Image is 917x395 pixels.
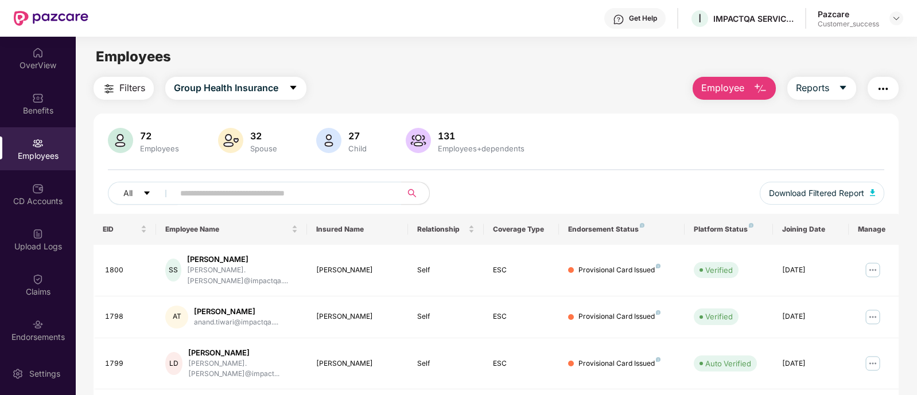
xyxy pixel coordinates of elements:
[753,82,767,96] img: svg+xml;base64,PHN2ZyB4bWxucz0iaHR0cDovL3d3dy53My5vcmcvMjAwMC9zdmciIHhtbG5zOnhsaW5rPSJodHRwOi8vd3...
[188,347,298,358] div: [PERSON_NAME]
[248,130,279,142] div: 32
[14,11,88,26] img: New Pazcare Logo
[849,214,899,245] th: Manage
[436,144,527,153] div: Employees+dependents
[705,311,733,322] div: Verified
[194,306,278,317] div: [PERSON_NAME]
[613,14,624,25] img: svg+xml;base64,PHN2ZyBpZD0iSGVscC0zMngzMiIgeG1sbnM9Imh0dHA6Ly93d3cudzMub3JnLzIwMDAvc3ZnIiB3aWR0aD...
[138,144,181,153] div: Employees
[316,128,341,153] img: svg+xml;base64,PHN2ZyB4bWxucz0iaHR0cDovL3d3dy53My5vcmcvMjAwMC9zdmciIHhtbG5zOnhsaW5rPSJodHRwOi8vd3...
[248,144,279,153] div: Spouse
[94,77,154,100] button: Filters
[32,319,44,330] img: svg+xml;base64,PHN2ZyBpZD0iRW5kb3JzZW1lbnRzIiB4bWxucz0iaHR0cDovL3d3dy53My5vcmcvMjAwMC9zdmciIHdpZH...
[656,357,660,362] img: svg+xml;base64,PHN2ZyB4bWxucz0iaHR0cDovL3d3dy53My5vcmcvMjAwMC9zdmciIHdpZHRoPSI4IiBoZWlnaHQ9IjgiIH...
[346,130,369,142] div: 27
[656,264,660,268] img: svg+xml;base64,PHN2ZyB4bWxucz0iaHR0cDovL3d3dy53My5vcmcvMjAwMC9zdmciIHdpZHRoPSI4IiBoZWlnaHQ9IjgiIH...
[187,265,298,287] div: [PERSON_NAME].[PERSON_NAME]@impactqa....
[417,358,475,369] div: Self
[493,311,550,322] div: ESC
[436,130,527,142] div: 131
[401,189,423,198] span: search
[694,225,764,234] div: Platform Status
[289,83,298,93] span: caret-down
[108,128,133,153] img: svg+xml;base64,PHN2ZyB4bWxucz0iaHR0cDovL3d3dy53My5vcmcvMjAwMC9zdmciIHhtbG5zOnhsaW5rPSJodHRwOi8vd3...
[838,83,848,93] span: caret-down
[417,225,466,234] span: Relationship
[417,265,475,276] div: Self
[316,265,398,276] div: [PERSON_NAME]
[32,228,44,240] img: svg+xml;base64,PHN2ZyBpZD0iVXBsb2FkX0xvZ3MiIGRhdGEtbmFtZT0iVXBsb2FkIExvZ3MiIHhtbG5zPSJodHRwOi8vd3...
[32,183,44,194] img: svg+xml;base64,PHN2ZyBpZD0iQ0RfQWNjb3VudHMiIGRhdGEtbmFtZT0iQ0QgQWNjb3VudHMiIHhtbG5zPSJodHRwOi8vd3...
[760,182,885,205] button: Download Filtered Report
[493,265,550,276] div: ESC
[194,317,278,328] div: anand.tiwari@impactqa....
[769,187,864,200] span: Download Filtered Report
[123,187,133,200] span: All
[218,128,243,153] img: svg+xml;base64,PHN2ZyB4bWxucz0iaHR0cDovL3d3dy53My5vcmcvMjAwMC9zdmciIHhtbG5zOnhsaW5rPSJodHRwOi8vd3...
[105,311,147,322] div: 1798
[316,358,398,369] div: [PERSON_NAME]
[102,82,116,96] img: svg+xml;base64,PHN2ZyB4bWxucz0iaHR0cDovL3d3dy53My5vcmcvMjAwMC9zdmciIHdpZHRoPSIyNCIgaGVpZ2h0PSIyNC...
[187,254,298,265] div: [PERSON_NAME]
[705,264,733,276] div: Verified
[568,225,675,234] div: Endorsement Status
[103,225,139,234] span: EID
[864,354,882,373] img: manageButton
[892,14,901,23] img: svg+xml;base64,PHN2ZyBpZD0iRHJvcGRvd24tMzJ4MzIiIHhtbG5zPSJodHRwOi8vd3d3LnczLm9yZy8yMDAwL3N2ZyIgd2...
[32,138,44,149] img: svg+xml;base64,PHN2ZyBpZD0iRW1wbG95ZWVzIiB4bWxucz0iaHR0cDovL3d3dy53My5vcmcvMjAwMC9zdmciIHdpZHRoPS...
[782,358,840,369] div: [DATE]
[796,81,829,95] span: Reports
[26,368,64,380] div: Settings
[629,14,657,23] div: Get Help
[12,368,24,380] img: svg+xml;base64,PHN2ZyBpZD0iU2V0dGluZy0yMHgyMCIgeG1sbnM9Imh0dHA6Ly93d3cudzMub3JnLzIwMDAvc3ZnIiB3aW...
[701,81,744,95] span: Employee
[401,182,430,205] button: search
[870,189,876,196] img: svg+xml;base64,PHN2ZyB4bWxucz0iaHR0cDovL3d3dy53My5vcmcvMjAwMC9zdmciIHhtbG5zOnhsaW5rPSJodHRwOi8vd3...
[32,92,44,104] img: svg+xml;base64,PHN2ZyBpZD0iQmVuZWZpdHMiIHhtbG5zPSJodHRwOi8vd3d3LnczLm9yZy8yMDAwL3N2ZyIgd2lkdGg9Ij...
[307,214,407,245] th: Insured Name
[864,261,882,279] img: manageButton
[406,128,431,153] img: svg+xml;base64,PHN2ZyB4bWxucz0iaHR0cDovL3d3dy53My5vcmcvMjAwMC9zdmciIHhtbG5zOnhsaW5rPSJodHRwOi8vd3...
[138,130,181,142] div: 72
[578,358,660,369] div: Provisional Card Issued
[32,47,44,58] img: svg+xml;base64,PHN2ZyBpZD0iSG9tZSIgeG1sbnM9Imh0dHA6Ly93d3cudzMub3JnLzIwMDAvc3ZnIiB3aWR0aD0iMjAiIG...
[408,214,484,245] th: Relationship
[864,308,882,326] img: manageButton
[787,77,856,100] button: Reportscaret-down
[94,214,157,245] th: EID
[693,77,776,100] button: Employee
[32,273,44,285] img: svg+xml;base64,PHN2ZyBpZD0iQ2xhaW0iIHhtbG5zPSJodHRwOi8vd3d3LnczLm9yZy8yMDAwL3N2ZyIgd2lkdGg9IjIwIi...
[188,358,298,380] div: [PERSON_NAME].[PERSON_NAME]@impact...
[698,11,701,25] span: I
[119,81,145,95] span: Filters
[165,306,188,328] div: AT
[578,311,660,322] div: Provisional Card Issued
[773,214,849,245] th: Joining Date
[105,265,147,276] div: 1800
[749,223,753,228] img: svg+xml;base64,PHN2ZyB4bWxucz0iaHR0cDovL3d3dy53My5vcmcvMjAwMC9zdmciIHdpZHRoPSI4IiBoZWlnaHQ9IjgiIH...
[96,48,171,65] span: Employees
[165,352,182,375] div: LD
[713,13,794,24] div: IMPACTQA SERVICES PRIVATE LIMITED
[782,265,840,276] div: [DATE]
[656,310,660,315] img: svg+xml;base64,PHN2ZyB4bWxucz0iaHR0cDovL3d3dy53My5vcmcvMjAwMC9zdmciIHdpZHRoPSI4IiBoZWlnaHQ9IjgiIH...
[705,358,751,369] div: Auto Verified
[165,225,289,234] span: Employee Name
[417,311,475,322] div: Self
[578,265,660,276] div: Provisional Card Issued
[165,259,181,281] div: SS
[818,19,879,29] div: Customer_success
[782,311,840,322] div: [DATE]
[876,82,890,96] img: svg+xml;base64,PHN2ZyB4bWxucz0iaHR0cDovL3d3dy53My5vcmcvMjAwMC9zdmciIHdpZHRoPSIyNCIgaGVpZ2h0PSIyNC...
[143,189,151,198] span: caret-down
[174,81,278,95] span: Group Health Insurance
[105,358,147,369] div: 1799
[493,358,550,369] div: ESC
[316,311,398,322] div: [PERSON_NAME]
[484,214,559,245] th: Coverage Type
[156,214,307,245] th: Employee Name
[818,9,879,19] div: Pazcare
[346,144,369,153] div: Child
[165,77,306,100] button: Group Health Insurancecaret-down
[640,223,644,228] img: svg+xml;base64,PHN2ZyB4bWxucz0iaHR0cDovL3d3dy53My5vcmcvMjAwMC9zdmciIHdpZHRoPSI4IiBoZWlnaHQ9IjgiIH...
